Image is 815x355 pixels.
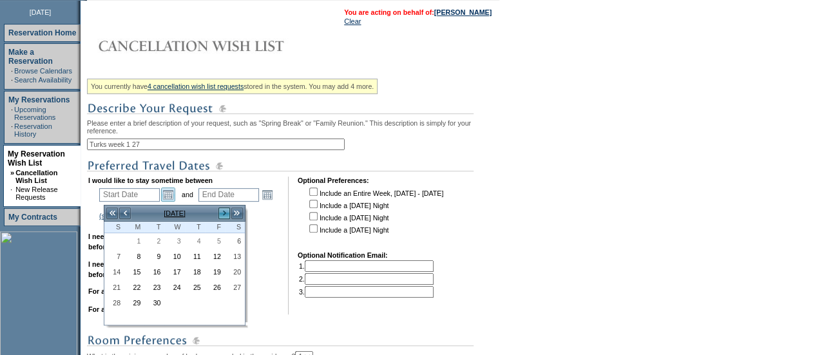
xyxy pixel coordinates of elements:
a: 18 [186,265,204,279]
a: 26 [206,280,224,294]
a: 15 [125,265,144,279]
b: For a maximum of [88,305,148,313]
a: 7 [105,249,124,264]
a: Open the calendar popup. [260,187,274,202]
a: 6 [225,234,244,248]
td: Sunday, September 21, 2025 [104,280,124,295]
td: and [180,186,195,204]
td: Tuesday, September 09, 2025 [144,249,164,264]
input: Date format: M/D/Y. Shortcut keys: [T] for Today. [UP] or [.] for Next Day. [DOWN] or [,] for Pre... [99,188,160,202]
th: Monday [124,222,144,233]
a: Make a Reservation [8,48,53,66]
td: Saturday, September 20, 2025 [225,264,245,280]
a: Cancellation Wish List [15,169,57,184]
td: Friday, September 26, 2025 [205,280,225,295]
td: Sunday, September 14, 2025 [104,264,124,280]
a: Open the calendar popup. [161,187,175,202]
td: · [10,186,14,201]
a: > [218,207,231,220]
a: 14 [105,265,124,279]
a: 22 [125,280,144,294]
td: Tuesday, September 30, 2025 [144,295,164,311]
span: [DATE] [30,8,52,16]
td: Wednesday, September 10, 2025 [164,249,184,264]
td: Saturday, September 13, 2025 [225,249,245,264]
td: · [11,67,13,75]
a: >> [231,207,244,220]
a: 21 [105,280,124,294]
td: Friday, September 19, 2025 [205,264,225,280]
td: Include an Entire Week, [DATE] - [DATE] Include a [DATE] Night Include a [DATE] Night Include a [... [307,186,443,242]
div: You currently have stored in the system. You may add 4 more. [87,79,378,94]
a: Upcoming Reservations [14,106,55,121]
td: · [11,106,13,121]
td: Thursday, September 18, 2025 [185,264,205,280]
a: << [106,207,119,220]
td: Wednesday, September 03, 2025 [164,233,184,249]
a: 20 [225,265,244,279]
b: For a minimum of [88,287,146,295]
td: Saturday, September 27, 2025 [225,280,245,295]
b: I need a minimum of [88,233,155,240]
td: Monday, September 15, 2025 [124,264,144,280]
td: Monday, September 29, 2025 [124,295,144,311]
a: 29 [125,296,144,310]
b: Optional Preferences: [298,177,369,184]
a: Clear [344,17,361,25]
td: Thursday, September 25, 2025 [185,280,205,295]
a: 4 cancellation wish list requests [148,82,244,90]
a: 11 [186,249,204,264]
th: Thursday [185,222,205,233]
td: [DATE] [131,206,218,220]
a: My Contracts [8,213,57,222]
span: You are acting on behalf of: [344,8,492,16]
a: 8 [125,249,144,264]
td: Friday, September 12, 2025 [205,249,225,264]
td: Monday, September 01, 2025 [124,233,144,249]
span: 2 [145,236,164,245]
a: My Reservation Wish List [8,149,65,168]
th: Friday [205,222,225,233]
img: subTtlRoomPreferences.gif [87,332,474,349]
td: Tuesday, September 02, 2025 [144,233,164,249]
a: 28 [105,296,124,310]
b: I would like to stay sometime between [88,177,213,184]
td: Wednesday, September 24, 2025 [164,280,184,295]
td: Friday, September 05, 2025 [205,233,225,249]
a: Reservation Home [8,28,76,37]
span: 3 [165,236,184,245]
a: < [119,207,131,220]
td: · [11,76,13,84]
td: Sunday, September 07, 2025 [104,249,124,264]
td: Sunday, September 28, 2025 [104,295,124,311]
a: 10 [165,249,184,264]
td: Monday, September 08, 2025 [124,249,144,264]
span: 1 [125,236,144,245]
a: 27 [225,280,244,294]
th: Wednesday [164,222,184,233]
a: 25 [186,280,204,294]
a: 12 [206,249,224,264]
a: 9 [145,249,164,264]
a: 16 [145,265,164,279]
img: Cancellation Wish List [87,33,345,59]
b: » [10,169,14,177]
span: 4 [186,236,204,245]
td: Tuesday, September 23, 2025 [144,280,164,295]
a: (show holiday calendar) [99,212,172,220]
a: My Reservations [8,95,70,104]
td: · [11,122,13,138]
td: 3. [299,286,434,298]
td: Thursday, September 04, 2025 [185,233,205,249]
a: Reservation History [14,122,52,138]
b: Optional Notification Email: [298,251,388,259]
a: 30 [145,296,164,310]
b: I need a maximum of [88,260,156,268]
td: Tuesday, September 16, 2025 [144,264,164,280]
input: Date format: M/D/Y. Shortcut keys: [T] for Today. [UP] or [.] for Next Day. [DOWN] or [,] for Pre... [198,188,259,202]
a: 19 [206,265,224,279]
td: Thursday, September 11, 2025 [185,249,205,264]
td: Saturday, September 06, 2025 [225,233,245,249]
span: 5 [206,236,224,245]
a: Browse Calendars [14,67,72,75]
